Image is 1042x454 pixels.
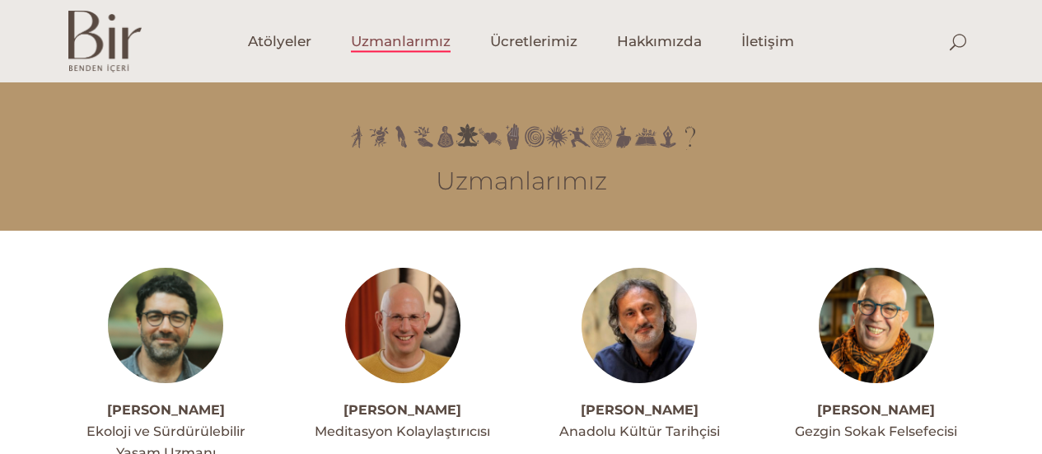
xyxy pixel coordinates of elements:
[108,268,223,383] img: ahmetacarprofil--300x300.jpg
[248,32,311,51] span: Atölyeler
[490,32,577,51] span: Ücretlerimiz
[581,402,699,418] a: [PERSON_NAME]
[107,402,225,418] a: [PERSON_NAME]
[351,32,451,51] span: Uzmanlarımız
[582,268,697,383] img: Ali_Canip_Olgunlu_003_copy-300x300.jpg
[559,424,720,439] span: Anadolu Kültür Tarihçisi
[617,32,702,51] span: Hakkımızda
[345,268,460,383] img: meditasyon-ahmet-1-300x300.jpg
[819,268,934,383] img: alinakiprofil--300x300.jpg
[741,32,794,51] span: İletişim
[343,402,461,418] a: [PERSON_NAME]
[817,402,935,418] a: [PERSON_NAME]
[68,166,974,196] h3: Uzmanlarımız
[795,424,957,439] span: Gezgin Sokak Felsefecisi
[315,424,490,439] span: Meditasyon Kolaylaştırıcısı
